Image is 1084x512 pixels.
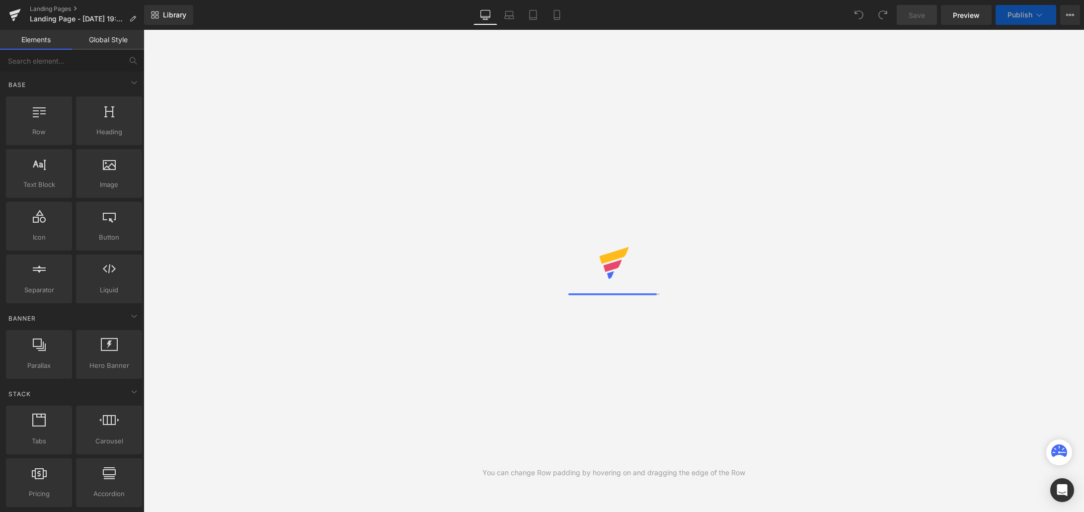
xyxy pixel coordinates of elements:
[473,5,497,25] a: Desktop
[163,10,186,19] span: Library
[1060,5,1080,25] button: More
[79,360,139,371] span: Hero Banner
[79,127,139,137] span: Heading
[849,5,869,25] button: Undo
[941,5,992,25] a: Preview
[909,10,925,20] span: Save
[521,5,545,25] a: Tablet
[79,179,139,190] span: Image
[545,5,569,25] a: Mobile
[7,314,37,323] span: Banner
[9,285,69,295] span: Separator
[79,436,139,446] span: Carousel
[9,232,69,243] span: Icon
[30,5,144,13] a: Landing Pages
[953,10,980,20] span: Preview
[79,232,139,243] span: Button
[30,15,125,23] span: Landing Page - [DATE] 19:50:23
[497,5,521,25] a: Laptop
[7,389,32,399] span: Stack
[1007,11,1032,19] span: Publish
[72,30,144,50] a: Global Style
[9,360,69,371] span: Parallax
[79,285,139,295] span: Liquid
[1050,478,1074,502] div: Open Intercom Messenger
[9,489,69,499] span: Pricing
[79,489,139,499] span: Accordion
[144,5,193,25] a: New Library
[9,179,69,190] span: Text Block
[7,80,27,89] span: Base
[482,467,745,478] div: You can change Row padding by hovering on and dragging the edge of the Row
[9,127,69,137] span: Row
[9,436,69,446] span: Tabs
[996,5,1056,25] button: Publish
[873,5,893,25] button: Redo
